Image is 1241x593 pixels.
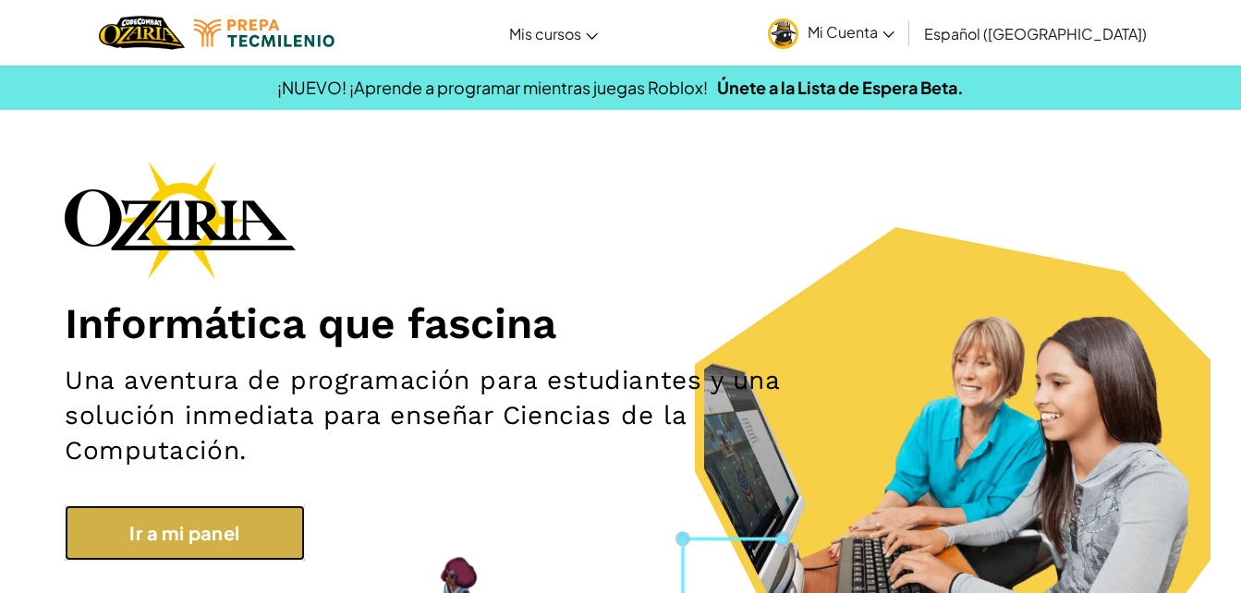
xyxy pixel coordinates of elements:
[65,161,296,279] img: Ozaria branding logo
[808,22,894,42] span: Mi Cuenta
[915,8,1156,58] a: Español ([GEOGRAPHIC_DATA])
[509,24,581,43] span: Mis cursos
[99,14,185,52] a: Ozaria by CodeCombat logo
[277,77,708,98] span: ¡NUEVO! ¡Aprende a programar mientras juegas Roblox!
[65,363,809,468] h2: Una aventura de programación para estudiantes y una solución inmediata para enseñar Ciencias de l...
[759,4,904,62] a: Mi Cuenta
[194,19,335,47] img: Tecmilenio logo
[768,18,798,49] img: avatar
[99,14,185,52] img: Home
[500,8,607,58] a: Mis cursos
[65,505,305,561] a: Ir a mi panel
[924,24,1147,43] span: Español ([GEOGRAPHIC_DATA])
[717,77,964,98] a: Únete a la Lista de Espera Beta.
[65,297,1176,349] h1: Informática que fascina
